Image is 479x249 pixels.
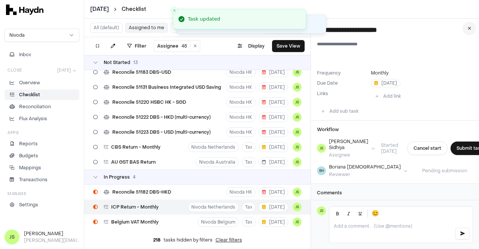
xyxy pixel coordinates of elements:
p: Reports [19,140,38,147]
h3: Comments [317,190,473,196]
span: Assignee [157,43,179,49]
button: JS [293,128,302,137]
div: Task updated [188,15,220,23]
button: JS[PERSON_NAME] SidhiyaAssignee [317,139,375,158]
span: Reconcile 51182 DBS-HKD [112,189,171,195]
span: 😊 [372,209,379,218]
button: Assigned to me [125,23,168,33]
span: 218 [153,237,161,243]
button: [DATE] [54,66,80,75]
button: [DATE] [259,187,288,197]
button: [DATE] [259,82,288,92]
button: Nivoda HK [226,112,256,122]
label: Frequency [317,70,368,76]
button: 😊 [370,208,381,219]
button: Clear filters [216,237,242,243]
span: In Progress [104,174,130,180]
span: [DATE] [262,129,285,135]
button: JS [293,68,302,77]
button: Tax [242,157,256,167]
button: Underline (Ctrl+U) [355,208,365,219]
button: Display [233,40,269,52]
p: Transactions [19,176,48,183]
span: JS [293,203,302,212]
button: Add link [371,90,405,102]
div: [PERSON_NAME] Sidhiya [329,139,368,151]
a: Reports [4,139,79,149]
button: [DATE] [259,157,288,167]
h3: [PERSON_NAME] [24,230,79,237]
p: Budgets [19,152,38,159]
p: Flux Analysis [19,115,47,122]
button: JS [293,98,302,107]
span: Inbox [19,51,31,58]
button: Nivoda Netherlands [188,142,239,152]
button: Nivoda HK [226,127,256,137]
p: [PERSON_NAME][EMAIL_ADDRESS][DOMAIN_NAME] [24,237,79,244]
button: [DATE] [259,127,288,137]
p: Reconciliation [19,103,51,110]
button: Bold (Ctrl+B) [332,208,343,219]
h3: Close [7,67,22,73]
span: [DATE] [57,67,71,73]
button: JS [293,218,302,227]
a: Checklist [4,89,79,100]
button: Nivoda Netherlands [188,202,239,212]
button: JS [293,113,302,122]
button: Inbox [4,49,79,60]
span: Pending submission [416,168,473,174]
button: Tax [242,202,256,212]
button: [DATE] [259,112,288,122]
a: Transactions [4,174,79,185]
p: Settings [19,201,38,208]
span: [DATE] [262,189,285,195]
button: Cancel start [407,142,448,155]
button: Assignee48 [154,42,190,51]
h3: Manage [7,191,26,197]
button: JS [293,188,302,197]
p: Overview [19,79,40,86]
button: All (default) [90,23,122,33]
button: [DATE] [259,202,288,212]
span: [DATE] [262,114,285,120]
span: CBS Return - Monthly [111,144,161,150]
button: Nivoda Australia [196,157,239,167]
button: Nivoda HK [226,97,256,107]
span: 13 [133,60,138,66]
button: Tax [242,217,256,227]
h3: Workflow [317,127,339,133]
img: svg+xml,%3c [6,4,43,15]
p: Mappings [19,164,41,171]
label: Links [317,91,328,97]
button: JS [293,143,302,152]
span: [DATE] [262,144,285,150]
button: Add sub task [317,105,363,117]
span: AU GST BAS Return [111,159,156,165]
span: Reconcile 51222 DBS - HKD (multi-currency) [112,114,211,120]
a: Checklist [122,6,146,13]
span: [DATE] [262,69,285,75]
span: ICP Return - Monthly [111,204,159,210]
button: BHBoriana [DEMOGRAPHIC_DATA]Reviewer [317,164,408,177]
label: Due Date [317,80,368,86]
button: Filter [123,40,151,52]
button: Close toast [171,7,178,14]
span: Started [DATE] [375,142,404,154]
span: [DATE] [90,6,109,13]
span: 4 [133,174,135,180]
button: Save View [272,40,305,52]
span: Reconcile 51131 Business Integrated USD Saving [112,84,221,90]
span: [DATE] [262,84,285,90]
span: JS [4,230,19,245]
button: [DATE] [371,79,400,87]
span: [DATE] [374,80,397,86]
button: [DATE] [259,217,288,227]
button: Nivoda HK [226,187,256,197]
button: Nivoda HK [226,67,256,77]
span: Reconcile 51223 DBS - USD (multi-currency) [112,129,211,135]
button: [DATE] [259,142,288,152]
